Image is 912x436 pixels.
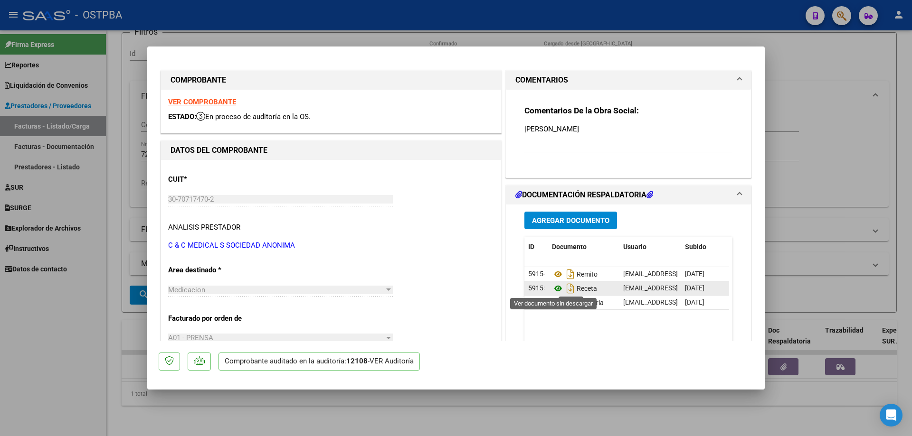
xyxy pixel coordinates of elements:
mat-expansion-panel-header: DOCUMENTACIÓN RESPALDATORIA [506,186,751,204]
i: Descargar documento [564,267,577,282]
p: Comprobante auditado en la auditoría: - [218,353,420,371]
datatable-header-cell: Subido [681,237,729,257]
div: COMENTARIOS [506,90,751,177]
h1: DOCUMENTACIÓN RESPALDATORIA [515,189,653,201]
span: Subido [685,243,706,250]
strong: COMPROBANTE [171,75,226,84]
span: [DATE] [685,284,704,292]
span: 59155 [528,284,547,292]
button: Agregar Documento [524,212,617,229]
i: Descargar documento [564,295,577,310]
span: En proceso de auditoría en la OS. [196,112,311,121]
span: Auditoria [552,299,604,306]
span: Remito [552,270,598,278]
datatable-header-cell: ID [524,237,548,257]
datatable-header-cell: Acción [729,237,776,257]
span: ID [528,243,534,250]
strong: DATOS DEL COMPROBANTE [171,146,267,155]
h1: COMENTARIOS [515,74,568,86]
span: Agregar Documento [532,216,609,225]
span: Medicacion [168,286,205,294]
p: CUIT [168,174,266,185]
div: Open Intercom Messenger [880,404,902,427]
strong: Comentarios De la Obra Social: [524,106,639,115]
span: [DATE] [685,298,704,306]
span: ESTADO: [168,112,196,121]
p: C & C MEDICAL S SOCIEDAD ANONIMA [168,240,494,251]
p: Area destinado * [168,265,266,276]
strong: 12108 [346,357,368,365]
span: Receta [552,285,597,292]
span: [EMAIL_ADDRESS][DOMAIN_NAME] - [PERSON_NAME] [623,270,784,278]
i: Descargar documento [564,281,577,296]
datatable-header-cell: Usuario [619,237,681,257]
p: [PERSON_NAME] [524,124,732,134]
div: VER Auditoría [370,356,414,367]
span: Usuario [623,243,646,250]
datatable-header-cell: Documento [548,237,619,257]
span: 59235 [528,298,547,306]
span: A01 - PRENSA [168,334,213,342]
span: Documento [552,243,587,250]
p: Facturado por orden de [168,313,266,324]
a: VER COMPROBANTE [168,98,236,106]
div: ANALISIS PRESTADOR [168,222,240,233]
span: [EMAIL_ADDRESS][DOMAIN_NAME] - [PERSON_NAME] [623,298,784,306]
span: [EMAIL_ADDRESS][DOMAIN_NAME] - [PERSON_NAME] [623,284,784,292]
div: DOCUMENTACIÓN RESPALDATORIA [506,204,751,401]
mat-expansion-panel-header: COMENTARIOS [506,71,751,90]
span: [DATE] [685,270,704,278]
span: 59154 [528,270,547,278]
